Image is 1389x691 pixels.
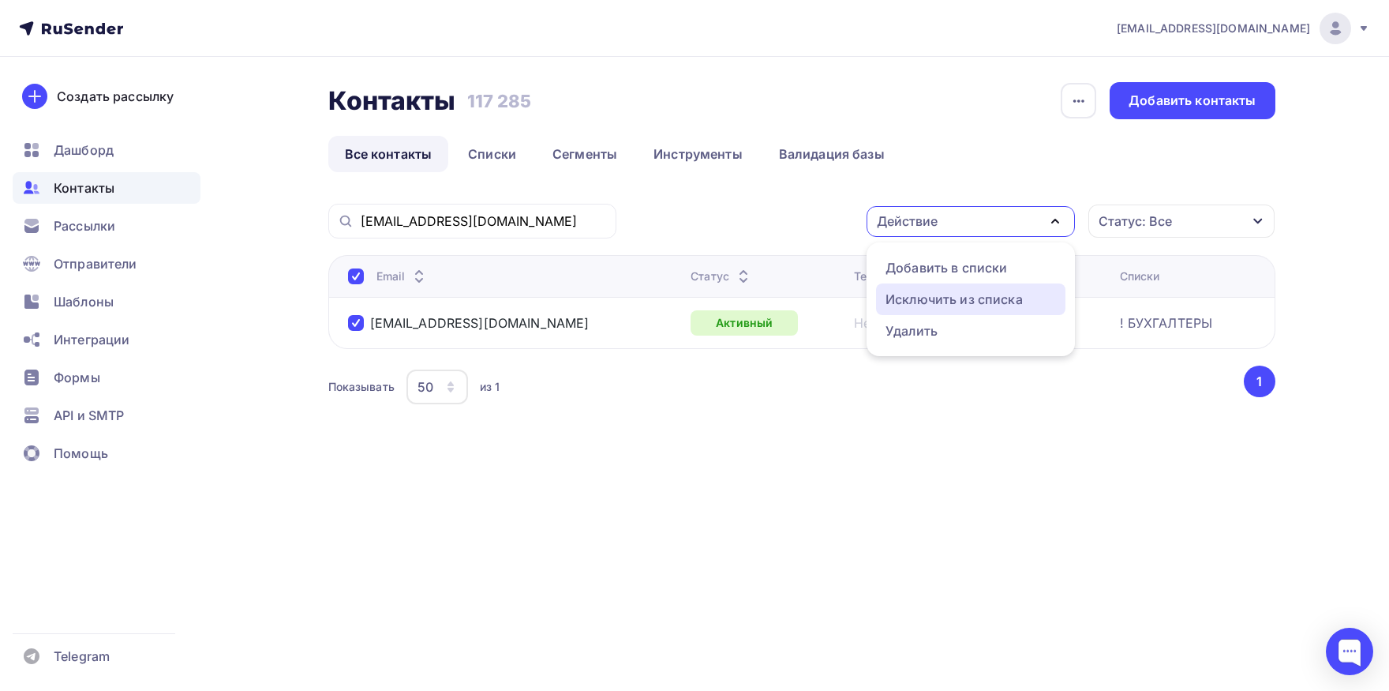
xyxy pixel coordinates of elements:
div: Действие [877,212,938,231]
input: Поиск [361,212,607,230]
ul: Действие [867,242,1075,356]
div: Статус [691,269,753,284]
a: Валидация базы [762,136,901,172]
div: Удалить [885,321,938,340]
a: Активный [691,310,798,336]
div: Email [376,269,429,284]
ul: Pagination [1241,366,1275,397]
span: [EMAIL_ADDRESS][DOMAIN_NAME] [1117,21,1310,36]
div: Телефон [854,269,924,284]
span: Шаблоны [54,292,114,311]
div: Добавить в списки [885,258,1007,277]
span: Отправители [54,254,137,273]
a: Рассылки [13,210,200,242]
a: Все контакты [328,136,449,172]
div: Создать рассылку [57,87,174,106]
div: из 1 [480,379,500,395]
a: Списки [451,136,533,172]
a: Инструменты [637,136,759,172]
a: [EMAIL_ADDRESS][DOMAIN_NAME] [370,315,590,331]
a: Дашборд [13,134,200,166]
a: Контакты [13,172,200,204]
div: Статус: Все [1099,212,1172,231]
button: Действие [867,206,1075,237]
span: Формы [54,368,100,387]
span: Telegram [54,647,110,666]
span: Рассылки [54,216,115,235]
div: Исключить из списка [885,290,1023,309]
a: Шаблоны [13,286,200,317]
button: Go to page 1 [1244,366,1275,397]
a: Отправители [13,248,200,280]
div: Списки [1120,269,1160,284]
span: API и SMTP [54,406,124,425]
a: ! БУХГАЛТЕРЫ [1120,315,1213,331]
span: Помощь [54,444,108,463]
span: Дашборд [54,141,114,160]
a: Сегменты [536,136,634,172]
div: Добавить контакты [1129,92,1256,110]
h2: Контакты [328,85,456,117]
button: 50 [406,369,469,405]
h3: 117 285 [467,90,532,112]
a: Нет телефона [854,315,939,331]
div: Показывать [328,379,395,395]
span: Интеграции [54,330,129,349]
div: 50 [417,377,433,396]
a: Формы [13,362,200,393]
span: Контакты [54,178,114,197]
button: Статус: Все [1088,204,1275,238]
a: [EMAIL_ADDRESS][DOMAIN_NAME] [1117,13,1370,44]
